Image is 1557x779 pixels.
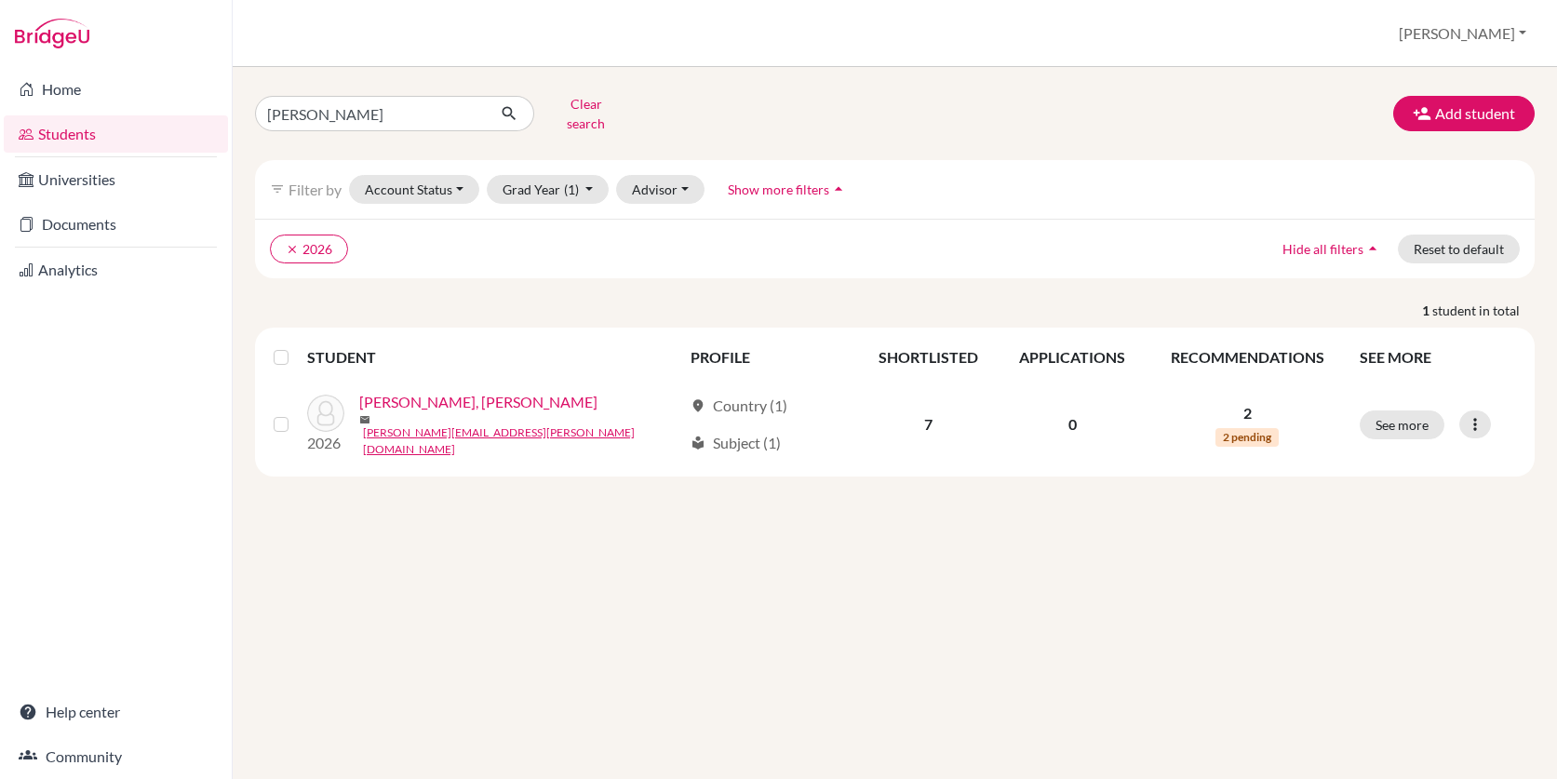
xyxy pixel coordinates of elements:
a: Help center [4,693,228,731]
i: arrow_drop_up [829,180,848,198]
span: Show more filters [728,181,829,197]
div: Country (1) [691,395,787,417]
span: 2 pending [1215,428,1279,447]
span: student in total [1432,301,1535,320]
span: location_on [691,398,705,413]
a: Students [4,115,228,153]
button: Grad Year(1) [487,175,610,204]
button: Reset to default [1398,235,1520,263]
p: 2 [1158,402,1337,424]
strong: 1 [1422,301,1432,320]
a: [PERSON_NAME], [PERSON_NAME] [359,391,597,413]
i: clear [286,243,299,256]
button: Add student [1393,96,1535,131]
span: mail [359,414,370,425]
button: [PERSON_NAME] [1390,16,1535,51]
i: arrow_drop_up [1363,239,1382,258]
img: Carey, Jackson [307,395,344,432]
th: STUDENT [307,335,679,380]
button: Advisor [616,175,705,204]
a: Home [4,71,228,108]
a: Community [4,738,228,775]
button: See more [1360,410,1444,439]
span: Hide all filters [1282,241,1363,257]
button: Clear search [534,89,638,138]
th: PROFILE [679,335,858,380]
a: Documents [4,206,228,243]
button: Hide all filtersarrow_drop_up [1267,235,1398,263]
p: 2026 [307,432,344,454]
span: Filter by [289,181,342,198]
button: Show more filtersarrow_drop_up [712,175,864,204]
input: Find student by name... [255,96,486,131]
a: Analytics [4,251,228,289]
img: Bridge-U [15,19,89,48]
span: (1) [564,181,579,197]
th: APPLICATIONS [999,335,1147,380]
i: filter_list [270,181,285,196]
button: Account Status [349,175,479,204]
a: [PERSON_NAME][EMAIL_ADDRESS][PERSON_NAME][DOMAIN_NAME] [363,424,682,458]
div: Subject (1) [691,432,781,454]
th: SEE MORE [1349,335,1527,380]
td: 7 [858,380,999,469]
th: RECOMMENDATIONS [1147,335,1349,380]
td: 0 [999,380,1147,469]
span: local_library [691,436,705,450]
button: clear2026 [270,235,348,263]
a: Universities [4,161,228,198]
th: SHORTLISTED [858,335,999,380]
